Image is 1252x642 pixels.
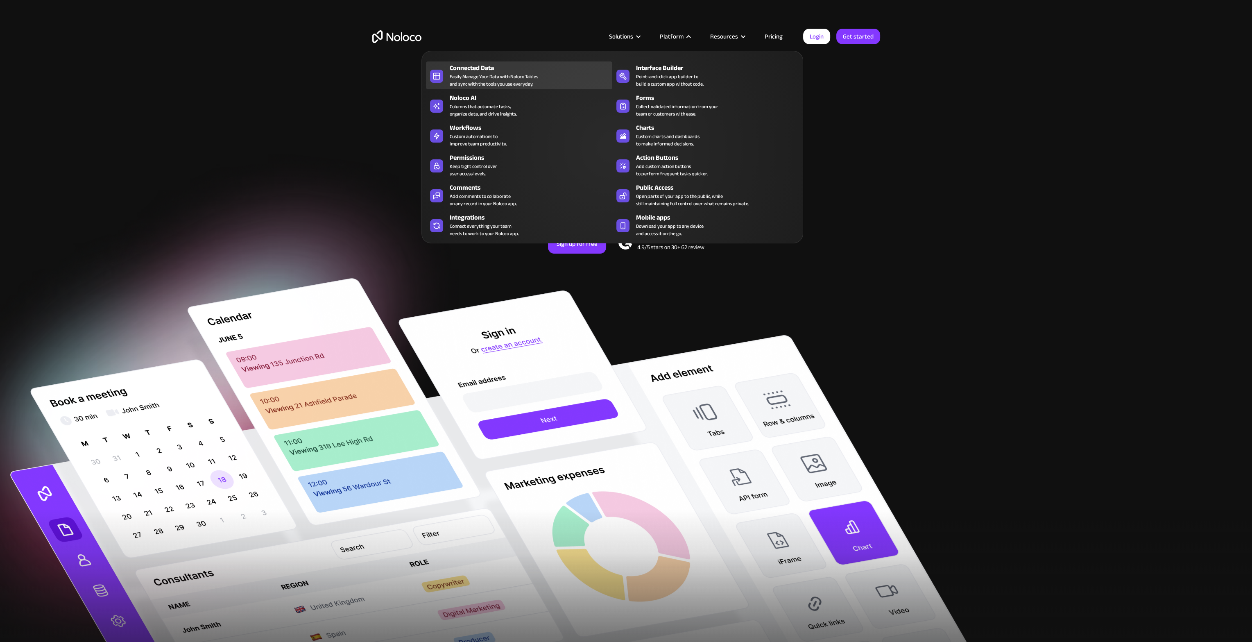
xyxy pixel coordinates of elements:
[548,234,606,254] a: Sign up for free
[636,123,802,133] div: Charts
[450,93,616,103] div: Noloco AI
[636,153,802,163] div: Action Buttons
[599,31,650,42] div: Solutions
[372,105,880,170] h2: Business Apps for Teams
[636,93,802,103] div: Forms
[636,183,802,193] div: Public Access
[650,31,700,42] div: Platform
[612,181,799,209] a: Public AccessOpen parts of your app to the public, whilestill maintaining full control over what ...
[450,63,616,73] div: Connected Data
[636,73,704,88] div: Point-and-click app builder to build a custom app without code.
[700,31,754,42] div: Resources
[710,31,738,42] div: Resources
[426,211,612,239] a: IntegrationsConnect everything your teamneeds to work to your Noloco app.
[450,183,616,193] div: Comments
[426,151,612,179] a: PermissionsKeep tight control overuser access levels.
[450,153,616,163] div: Permissions
[612,121,799,149] a: ChartsCustom charts and dashboardsto make informed decisions.
[426,181,612,209] a: CommentsAdd comments to collaborateon any record in your Noloco app.
[636,103,718,118] div: Collect validated information from your team or customers with ease.
[612,211,799,239] a: Mobile appsDownload your app to any deviceand access it on the go.
[636,63,802,73] div: Interface Builder
[450,103,517,118] div: Columns that automate tasks, organize data, and drive insights.
[836,29,880,44] a: Get started
[450,73,538,88] div: Easily Manage Your Data with Noloco Tables and sync with the tools you use everyday.
[450,123,616,133] div: Workflows
[612,151,799,179] a: Action ButtonsAdd custom action buttonsto perform frequent tasks quicker.
[612,91,799,119] a: FormsCollect validated information from yourteam or customers with ease.
[636,213,802,222] div: Mobile apps
[609,31,633,42] div: Solutions
[803,29,830,44] a: Login
[636,193,749,207] div: Open parts of your app to the public, while still maintaining full control over what remains priv...
[450,163,497,177] div: Keep tight control over user access levels.
[636,163,708,177] div: Add custom action buttons to perform frequent tasks quicker.
[450,193,517,207] div: Add comments to collaborate on any record in your Noloco app.
[636,133,700,147] div: Custom charts and dashboards to make informed decisions.
[660,31,684,42] div: Platform
[450,133,507,147] div: Custom automations to improve team productivity.
[636,222,704,237] span: Download your app to any device and access it on the go.
[754,31,793,42] a: Pricing
[612,61,799,89] a: Interface BuilderPoint-and-click app builder tobuild a custom app without code.
[426,121,612,149] a: WorkflowsCustom automations toimprove team productivity.
[372,30,421,43] a: home
[450,213,616,222] div: Integrations
[426,91,612,119] a: Noloco AIColumns that automate tasks,organize data, and drive insights.
[372,90,880,97] h1: Custom No-Code Business Apps Platform
[421,39,803,243] nav: Platform
[426,61,612,89] a: Connected DataEasily Manage Your Data with Noloco Tablesand sync with the tools you use everyday.
[450,222,519,237] div: Connect everything your team needs to work to your Noloco app.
